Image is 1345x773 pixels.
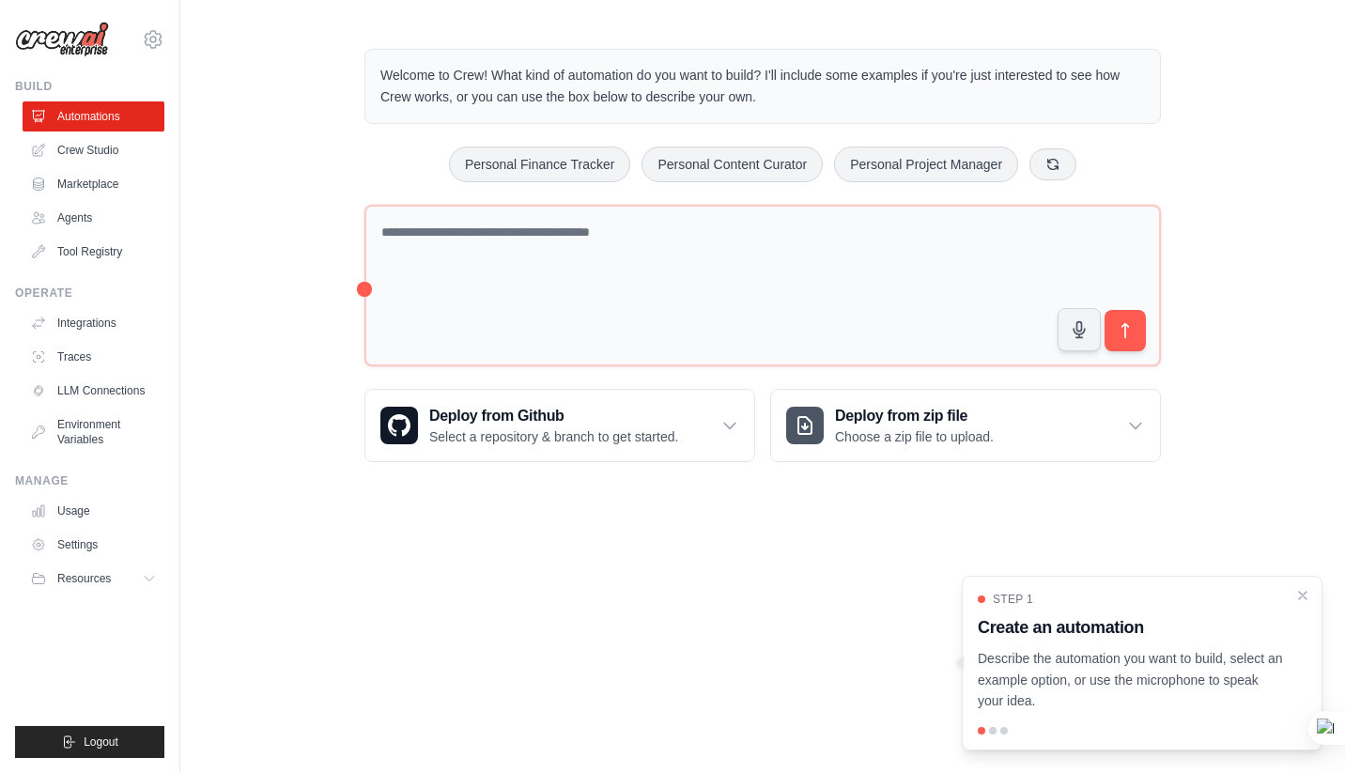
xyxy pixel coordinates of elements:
a: Environment Variables [23,410,164,455]
a: LLM Connections [23,376,164,406]
button: Personal Finance Tracker [449,147,631,182]
a: Traces [23,342,164,372]
a: Settings [23,530,164,560]
div: Operate [15,286,164,301]
button: Logout [15,726,164,758]
span: Step 1 [993,592,1033,607]
a: Crew Studio [23,135,164,165]
a: Tool Registry [23,237,164,267]
button: Personal Project Manager [834,147,1018,182]
p: Welcome to Crew! What kind of automation do you want to build? I'll include some examples if you'... [380,65,1145,108]
button: Resources [23,564,164,594]
button: Personal Content Curator [642,147,823,182]
p: Choose a zip file to upload. [835,427,994,446]
span: Logout [84,734,118,750]
span: Resources [57,571,111,586]
button: Close walkthrough [1295,588,1310,603]
a: Automations [23,101,164,131]
div: Manage [15,473,164,488]
h3: Deploy from zip file [835,405,994,427]
h3: Deploy from Github [429,405,678,427]
a: Marketplace [23,169,164,199]
h3: Create an automation [978,614,1284,641]
img: Logo [15,22,109,57]
a: Integrations [23,308,164,338]
div: Build [15,79,164,94]
a: Usage [23,496,164,526]
p: Select a repository & branch to get started. [429,427,678,446]
p: Describe the automation you want to build, select an example option, or use the microphone to spe... [978,648,1284,712]
a: Agents [23,203,164,233]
